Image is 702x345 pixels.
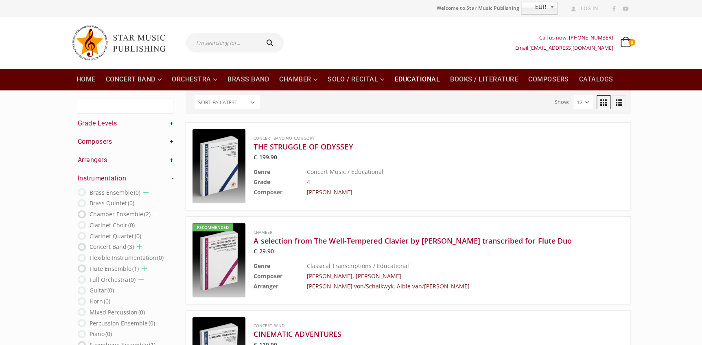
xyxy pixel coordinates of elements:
a: Books / Literature [445,68,523,90]
label: Guitar [90,285,114,295]
select: Shop order [195,95,260,109]
span: (0) [134,189,140,196]
label: Full Orchestra [90,275,136,285]
a: No Category [286,135,314,141]
div: Email: [515,43,613,53]
span: (0) [138,308,145,316]
a: List View [612,95,626,109]
bdi: 29.90 [254,247,273,255]
span: (0) [157,254,164,261]
a: Schalkwyk, Albie van [365,282,422,290]
a: A selection from The Well-Tempered Clavier by [PERSON_NAME] transcribed for Flute Duo [254,236,583,246]
a: + [170,137,174,146]
a: Сhild list opener [143,190,149,195]
a: Solo / Recital [323,68,389,90]
a: THE STRUGGLE OF ODYSSEY [254,142,583,152]
bdi: 199.90 [254,153,277,161]
a: Concert Band [101,68,167,90]
button: Search [258,33,284,53]
a: Log In [568,3,598,14]
h4: Grade Levels [78,119,174,128]
div: Call us now: [PHONE_NUMBER] [515,33,613,43]
td: Concert Music / Educational [306,167,583,177]
a: Grid View [597,95,610,109]
label: Flute Ensemble [90,264,139,274]
td: / / [306,281,583,291]
label: Mixed Percussion [90,307,145,317]
a: CINEMATIC ADVENTURES [254,329,583,339]
label: Clarinet Choir [90,220,135,230]
a: Chamber [254,229,272,235]
a: Recommended [192,223,245,297]
span: (0) [128,199,134,207]
span: , [254,135,583,142]
b: Composer [254,188,282,196]
b: Grade [254,178,270,186]
a: Сhild list opener [137,244,142,249]
b: Composer [254,272,282,280]
label: Chamber Ensemble [90,209,151,219]
a: [EMAIL_ADDRESS][DOMAIN_NAME] [529,44,613,51]
span: (0) [129,276,136,283]
span: (0) [135,232,141,240]
a: + [170,156,174,165]
label: Brass Quintet [90,198,134,208]
a: [PERSON_NAME] [306,188,352,196]
label: Percussion Ensemble [90,318,155,328]
span: (2) [144,210,151,218]
span: (3) [127,243,134,251]
h4: Instrumentation [78,174,174,183]
label: Clarinet Quartet [90,231,141,241]
span: € [254,247,257,255]
input: I'm searching for... [186,33,258,53]
img: Star Music Publishing [72,21,173,64]
span: € [254,153,257,161]
a: Orchestra [167,68,222,90]
label: Concert Band [90,242,134,252]
a: Concert Band [254,135,284,141]
b: Genre [254,168,270,176]
span: (0) [107,286,114,294]
a: Youtube [620,4,631,14]
label: Brass Ensemble [90,187,140,198]
a: Facebook [608,4,619,14]
td: Classical Transcriptions / Educational [306,261,583,271]
a: [PERSON_NAME] [424,282,469,290]
b: Arranger [254,282,278,290]
a: Composers [523,68,574,90]
label: Show: [555,97,569,107]
div: Recommended [192,223,233,231]
td: 4 [306,177,583,187]
span: Welcome to Star Music Publishing [437,2,520,14]
a: Сhild list opener [153,211,159,217]
a: Home [72,68,101,90]
a: Chamber [274,68,322,90]
span: (1) [132,265,139,272]
b: Genre [254,262,270,270]
label: Horn [90,296,110,306]
a: Brass Band [223,68,274,90]
a: [PERSON_NAME] von [306,282,363,290]
a: Catalogs [574,68,618,90]
span: (0) [104,297,110,305]
a: Сhild list opener [142,266,147,271]
h4: Arrangers [78,156,174,165]
label: Piano [90,329,112,339]
span: 0 [628,39,635,46]
a: + [170,119,174,128]
a: - [172,174,174,183]
span: (0) [105,330,112,338]
span: (0) [128,221,135,229]
span: (0) [149,319,155,327]
a: [PERSON_NAME], [PERSON_NAME] [306,272,401,280]
a: Сhild list opener [138,277,144,282]
span: EUR [521,2,547,12]
h4: Composers [78,137,174,146]
a: Concert Band [254,323,284,328]
label: Flexible Instrumentation [90,253,164,263]
a: Educational [390,68,445,90]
